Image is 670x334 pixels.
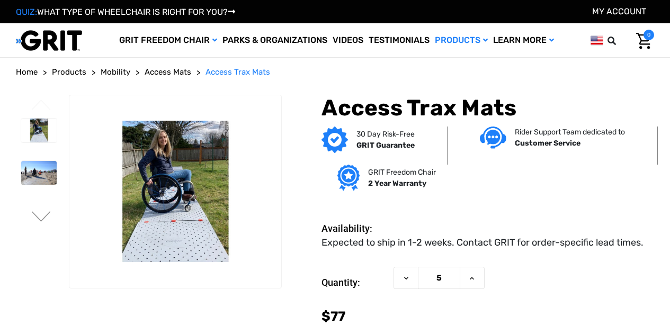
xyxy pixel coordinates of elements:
[16,66,654,78] nav: Breadcrumb
[321,309,345,324] span: $77
[490,23,557,58] a: Learn More
[52,67,86,77] span: Products
[16,7,235,17] a: QUIZ:WHAT TYPE OF WHEELCHAIR IS RIGHT FOR YOU?
[356,141,415,150] strong: GRIT Guarantee
[16,7,37,17] span: QUIZ:
[30,211,52,224] button: Go to slide 2 of 6
[356,129,415,140] p: 30 Day Risk-Free
[321,221,388,236] dt: Availability:
[21,119,57,142] img: Access Trax Mats
[337,165,359,191] img: Grit freedom
[69,121,281,262] img: Access Trax Mats
[206,67,270,77] span: Access Trax Mats
[16,30,82,51] img: GRIT All-Terrain Wheelchair and Mobility Equipment
[612,30,628,52] input: Search
[480,127,506,148] img: Customer service
[321,236,644,250] dd: Expected to ship in 1-2 weeks. Contact GRIT for order-specific lead times.
[321,95,654,121] h1: Access Trax Mats
[145,66,191,78] a: Access Mats
[330,23,366,58] a: Videos
[591,34,603,47] img: us.png
[368,167,436,178] p: GRIT Freedom Chair
[220,23,330,58] a: Parks & Organizations
[644,30,654,40] span: 0
[16,66,38,78] a: Home
[21,161,57,185] img: Access Trax Mats
[636,33,651,49] img: Cart
[366,23,432,58] a: Testimonials
[321,267,388,299] label: Quantity:
[628,30,654,52] a: Cart with 0 items
[117,23,220,58] a: GRIT Freedom Chair
[368,179,426,188] strong: 2 Year Warranty
[101,66,130,78] a: Mobility
[52,66,86,78] a: Products
[206,66,270,78] a: Access Trax Mats
[321,127,348,153] img: GRIT Guarantee
[145,67,191,77] span: Access Mats
[16,67,38,77] span: Home
[592,6,646,16] a: Account
[101,67,130,77] span: Mobility
[515,139,580,148] strong: Customer Service
[30,100,52,112] button: Go to slide 6 of 6
[515,127,625,138] p: Rider Support Team dedicated to
[432,23,490,58] a: Products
